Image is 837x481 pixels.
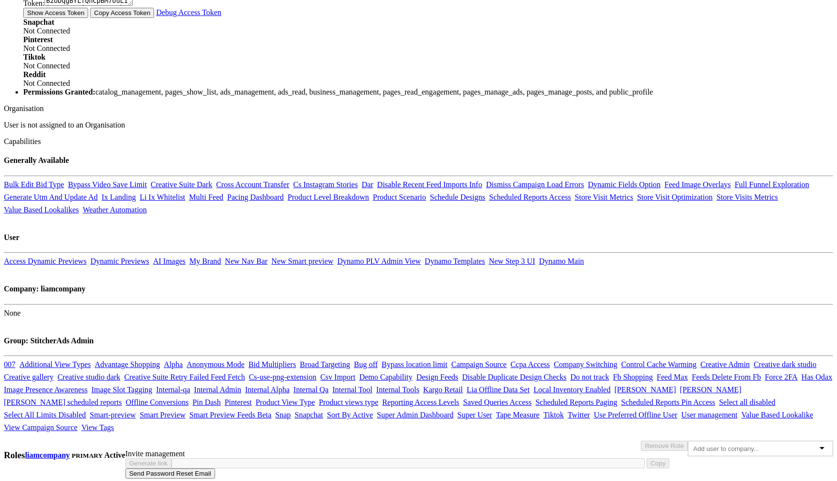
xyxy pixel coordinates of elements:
button: Generate link [125,458,171,468]
h4: Generally Available [4,156,833,165]
div: None [4,309,833,318]
a: AI Images [153,257,186,265]
a: Snapchat [294,411,323,419]
a: Feeds Delete From Fb [692,373,761,381]
a: Product views type [319,398,378,406]
a: [PERSON_NAME] [614,385,676,394]
a: 007 [4,360,15,369]
a: Dynamic Previews [91,257,149,265]
a: Select all disabled [719,398,775,406]
a: Disable Recent Feed Imports Info [377,180,482,189]
a: Local Inventory Enabled [533,385,610,394]
a: Value Based Lookalikes [4,206,79,214]
a: Twitter [568,411,590,419]
a: Value Based Lookalike [741,411,813,419]
a: Kargo Retail [423,385,463,394]
div: Not Connected [23,53,833,70]
a: Internal Alpha [245,385,290,394]
a: Saved Queries Access [463,398,531,406]
a: Bug off [354,360,378,369]
a: Dismiss Campaign Load Errors [486,180,584,189]
a: Debug Access Token [156,8,221,16]
a: Multi Feed [189,193,223,201]
a: Super Admin Dashboard [377,411,453,419]
b: Permissions Granted: [23,88,95,96]
a: Creative dark studio [754,360,817,369]
a: Has Odax [802,373,833,381]
a: Tiktok [543,411,564,419]
div: Organisation [4,104,833,113]
a: liamcompany [25,451,70,459]
a: Feed Image Overlays [665,180,731,189]
a: Csv Import [320,373,355,381]
a: Internal Tool [332,385,372,394]
div: Invite management [4,449,833,458]
a: Bypass Video Save Limit [68,180,147,189]
div: Capabilities [4,137,833,146]
a: Image Slot Tagging [92,385,153,394]
a: Product View Type [256,398,315,406]
a: Cs Instagram Stories [293,180,357,189]
a: Additional View Types [19,360,91,369]
a: Bid Multipliers [248,360,296,369]
a: Internal Tools [376,385,419,394]
a: Store Visit Optimization [637,193,713,201]
a: Feed Max [657,373,688,381]
a: Use Preferred Offline User [594,411,678,419]
a: Dynamo PLV Admin View [337,257,421,265]
a: User management [681,411,737,419]
div: Not Connected [23,35,833,53]
a: Cs-use-png-extension [249,373,317,381]
a: Snap [275,411,291,419]
a: Creative Suite Retry Failed Feed Fetch [124,373,245,381]
a: Pinterest [225,398,252,406]
button: Copy [647,458,669,468]
a: New Nav Bar [225,257,267,265]
a: Fb Shopping [613,373,653,381]
a: Bypass location limit [382,360,448,369]
span: Active [104,451,125,459]
a: Creative Admin [700,360,750,369]
a: Smart Preview [139,411,186,419]
a: Weather Automation [83,206,147,214]
a: Campaign Source [451,360,507,369]
small: PRIMARY [72,452,103,459]
h3: Roles [4,450,25,461]
a: My Brand [189,257,221,265]
button: Send Password Reset Email [125,468,215,479]
a: Access Dynamic Previews [4,257,87,265]
a: Creative gallery [4,373,54,381]
b: Pinterest [23,35,53,44]
a: Advantage Shopping [95,360,160,369]
a: Broad Targeting [300,360,350,369]
a: Dynamic Fields Option [588,180,661,189]
a: Image Presence Awareness [4,385,88,394]
a: Internal-qa [156,385,190,394]
a: Scheduled Reports Pin Access [621,398,715,406]
a: Schedule Designs [430,193,485,201]
button: Copy Access Token [90,8,154,18]
a: Company Switching [554,360,617,369]
a: Demo Capability [359,373,413,381]
b: Tiktok [23,53,46,61]
a: Internal Qa [294,385,328,394]
b: Snapchat [23,18,54,26]
a: New Smart preview [271,257,333,265]
div: Not Connected [23,70,833,88]
a: Generate Utm And Update Ad [4,193,98,201]
a: Force 2FA [765,373,798,381]
a: Tape Measure [496,411,540,419]
a: Design Feeds [416,373,458,381]
a: [PERSON_NAME] scheduled reports [4,398,122,406]
a: Dynamo Templates [425,257,485,265]
p: User is not assigned to an Organisation [4,121,833,129]
a: Dynamo Main [539,257,584,265]
a: Super User [457,411,492,419]
a: Pin Dash [192,398,220,406]
li: catalog_management, pages_show_list, ads_management, ads_read, business_management, pages_read_en... [23,88,833,96]
button: Remove Role [641,441,688,451]
a: Lia Offline Data Set [467,385,530,394]
a: Creative studio dark [58,373,121,381]
div: Not Connected [23,18,833,35]
a: Bulk Edit Bid Type [4,180,64,189]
